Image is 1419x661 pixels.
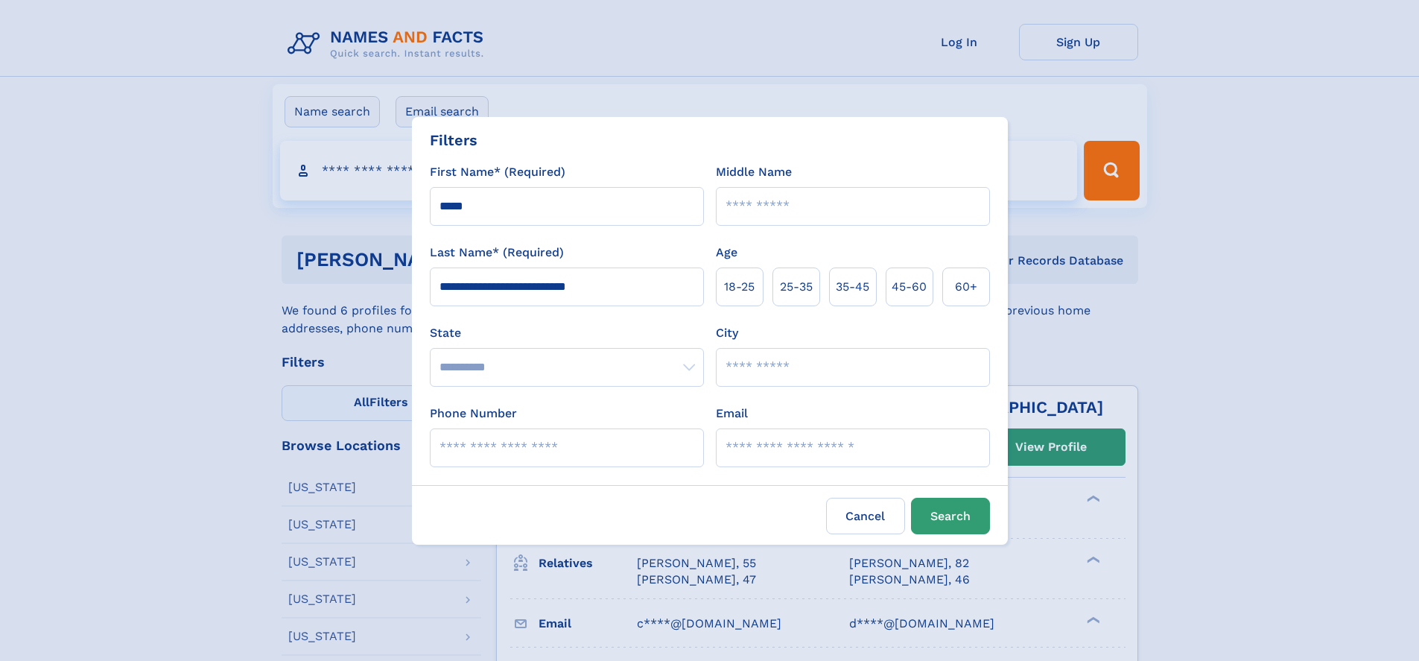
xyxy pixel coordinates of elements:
[430,129,477,151] div: Filters
[716,405,748,423] label: Email
[826,498,905,534] label: Cancel
[430,324,704,342] label: State
[836,278,869,296] span: 35‑45
[716,324,738,342] label: City
[911,498,990,534] button: Search
[780,278,813,296] span: 25‑35
[955,278,977,296] span: 60+
[430,163,565,181] label: First Name* (Required)
[892,278,927,296] span: 45‑60
[716,244,737,262] label: Age
[724,278,755,296] span: 18‑25
[430,405,517,423] label: Phone Number
[716,163,792,181] label: Middle Name
[430,244,564,262] label: Last Name* (Required)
